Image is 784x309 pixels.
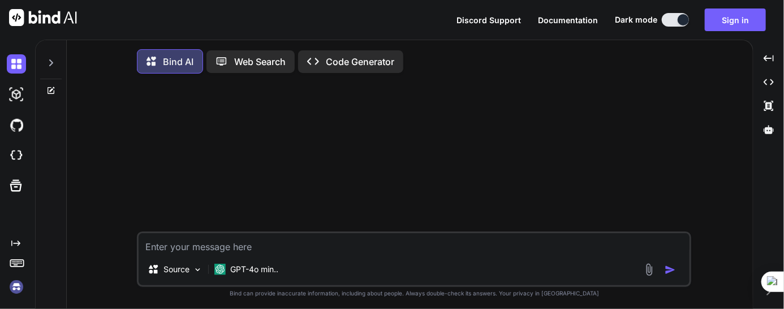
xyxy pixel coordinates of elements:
[7,277,26,297] img: signin
[214,264,226,275] img: GPT-4o mini
[615,14,657,25] span: Dark mode
[163,55,193,68] p: Bind AI
[7,54,26,74] img: darkChat
[7,115,26,135] img: githubDark
[163,264,189,275] p: Source
[538,15,598,25] span: Documentation
[643,263,656,276] img: attachment
[234,55,286,68] p: Web Search
[137,289,691,298] p: Bind can provide inaccurate information, including about people. Always double-check its answers....
[705,8,766,31] button: Sign in
[456,14,521,26] button: Discord Support
[193,265,203,274] img: Pick Models
[7,146,26,165] img: cloudideIcon
[665,264,676,276] img: icon
[7,85,26,104] img: darkAi-studio
[326,55,394,68] p: Code Generator
[538,14,598,26] button: Documentation
[230,264,278,275] p: GPT-4o min..
[9,9,77,26] img: Bind AI
[456,15,521,25] span: Discord Support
